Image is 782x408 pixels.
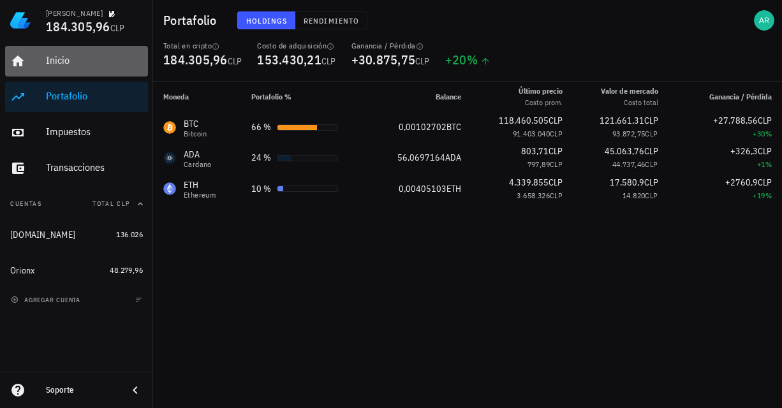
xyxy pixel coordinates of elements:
div: 24 % [251,151,272,164]
div: +20 [445,54,491,66]
div: Costo prom. [519,97,563,108]
span: Moneda [163,92,189,101]
span: +27.788,56 [713,115,758,126]
span: +326,3 [730,145,758,157]
a: Portafolio [5,82,148,112]
div: +1 [679,158,772,171]
span: 45.063,76 [605,145,644,157]
span: CLP [644,115,658,126]
th: Balance: Sin ordenar. Pulse para ordenar de forma ascendente. [370,82,471,112]
span: 184.305,96 [46,18,110,35]
div: Orionx [10,265,35,276]
span: CLP [550,159,563,169]
div: ADA-icon [163,152,176,164]
div: avatar [754,10,774,31]
span: Portafolio % [251,92,291,101]
span: CLP [644,177,658,188]
span: +2760,9 [725,177,758,188]
span: CLP [415,55,430,67]
span: agregar cuenta [13,296,80,304]
span: BTC [446,121,461,133]
span: 184.305,96 [163,51,228,68]
span: CLP [549,145,563,157]
div: 66 % [251,120,272,134]
div: [DOMAIN_NAME] [10,229,75,240]
button: Holdings [237,11,296,29]
span: ETH [446,183,461,194]
span: CLP [644,145,658,157]
img: LedgiFi [10,10,31,31]
span: 4.339.855 [509,177,549,188]
span: % [765,191,772,200]
span: Balance [436,92,461,101]
span: 797,89 [527,159,550,169]
span: CLP [110,22,125,34]
div: Transacciones [46,161,143,173]
span: 3.658.326 [517,191,550,200]
span: 17.580,9 [610,177,644,188]
span: 44.737,46 [612,159,646,169]
span: 121.661,31 [600,115,644,126]
div: Último precio [519,85,563,97]
span: Rendimiento [303,16,359,25]
div: Total en cripto [163,41,242,51]
div: Bitcoin [184,130,207,138]
span: CLP [758,145,772,157]
div: Soporte [46,385,117,395]
span: CLP [228,55,242,67]
span: 14.820 [623,191,645,200]
th: Moneda [153,82,241,112]
span: CLP [549,177,563,188]
span: Holdings [246,16,288,25]
span: CLP [549,115,563,126]
span: % [765,129,772,138]
div: ADA [184,148,212,161]
div: BTC-icon [163,121,176,134]
span: CLP [645,159,658,169]
span: CLP [321,55,336,67]
div: Impuestos [46,126,143,138]
a: Inicio [5,46,148,76]
span: 803,71 [521,145,549,157]
span: CLP [645,191,658,200]
a: Impuestos [5,117,148,148]
span: 56,0697164 [397,152,445,163]
div: BTC [184,117,207,130]
span: 91.403.040 [513,129,550,138]
th: Ganancia / Pérdida: Sin ordenar. Pulse para ordenar de forma ascendente. [668,82,782,112]
span: 93.872,75 [612,129,646,138]
span: CLP [550,191,563,200]
div: ETH [184,178,216,191]
span: % [765,159,772,169]
div: Ethereum [184,191,216,199]
span: 0,00405103 [399,183,446,194]
div: Costo total [601,97,658,108]
span: 118.460.505 [499,115,549,126]
div: [PERSON_NAME] [46,8,103,18]
a: Orionx 48.279,96 [5,255,148,286]
span: CLP [645,129,658,138]
span: Total CLP [92,200,130,208]
div: Cardano [184,161,212,168]
span: 136.026 [116,229,143,239]
span: % [467,51,478,68]
span: +30.875,75 [351,51,416,68]
div: Ganancia / Pérdida [351,41,430,51]
div: +19 [679,189,772,202]
span: CLP [550,129,563,138]
th: Portafolio %: Sin ordenar. Pulse para ordenar de forma ascendente. [241,82,370,112]
span: 48.279,96 [110,265,143,275]
div: +30 [679,127,772,140]
a: [DOMAIN_NAME] 136.026 [5,219,148,250]
div: Portafolio [46,90,143,102]
a: Transacciones [5,153,148,184]
button: CuentasTotal CLP [5,189,148,219]
span: 153.430,21 [257,51,321,68]
button: Rendimiento [295,11,367,29]
span: ADA [445,152,461,163]
div: 10 % [251,182,272,196]
div: ETH-icon [163,182,176,195]
span: Ganancia / Pérdida [709,92,772,101]
h1: Portafolio [163,10,222,31]
span: CLP [758,115,772,126]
